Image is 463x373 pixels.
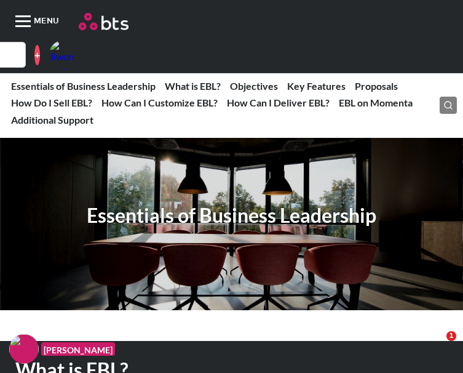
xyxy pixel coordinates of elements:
[227,97,330,108] a: How Can I Deliver EBL?
[79,13,457,30] a: Go home
[287,80,346,92] a: Key Features
[6,3,79,40] button: MENU
[11,97,92,108] a: How Do I Sell EBL?
[11,114,93,126] a: Additional Support
[355,80,398,92] a: Proposals
[11,80,156,92] a: Essentials of Business Leadership
[49,40,79,70] a: Profile
[230,80,278,92] a: Objectives
[446,331,456,341] span: 1
[87,202,376,230] h1: Essentials of Business Leadership
[9,334,39,364] img: F
[421,331,451,361] iframe: Intercom live chat
[49,40,79,70] img: Jiwon Ahn
[165,80,221,92] a: What is EBL?
[41,342,115,356] figcaption: [PERSON_NAME]
[339,97,413,108] a: EBL on Momenta
[79,13,129,30] img: BTS Logo
[34,3,64,40] span: MENU
[34,45,40,65] a: +
[101,97,218,108] a: How Can I Customize EBL?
